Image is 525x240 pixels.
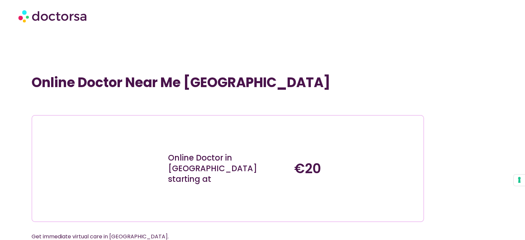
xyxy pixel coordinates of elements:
[42,100,141,108] iframe: Customer reviews powered by Trustpilot
[32,74,424,90] h1: Online Doctor Near Me [GEOGRAPHIC_DATA]
[54,121,149,216] img: Illustration depicting a young woman in a casual outfit, engaged with her smartphone. She has a p...
[168,153,288,184] div: Online Doctor in [GEOGRAPHIC_DATA] starting at
[514,175,525,186] button: Your consent preferences for tracking technologies
[294,161,414,177] h4: €20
